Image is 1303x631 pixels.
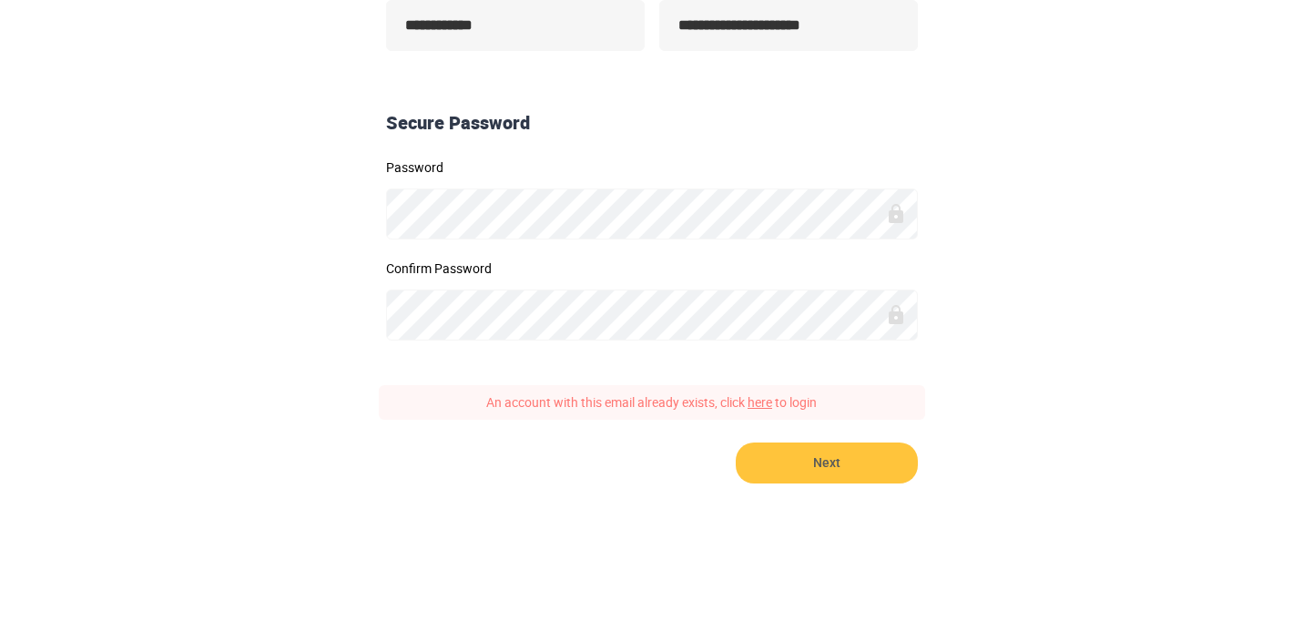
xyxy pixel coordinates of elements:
[379,110,925,137] div: Secure Password
[486,393,817,411] span: An account with this email already exists, click to login
[386,262,918,275] label: Confirm Password
[748,393,772,411] a: here
[736,443,918,483] button: Next
[386,161,918,174] label: Password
